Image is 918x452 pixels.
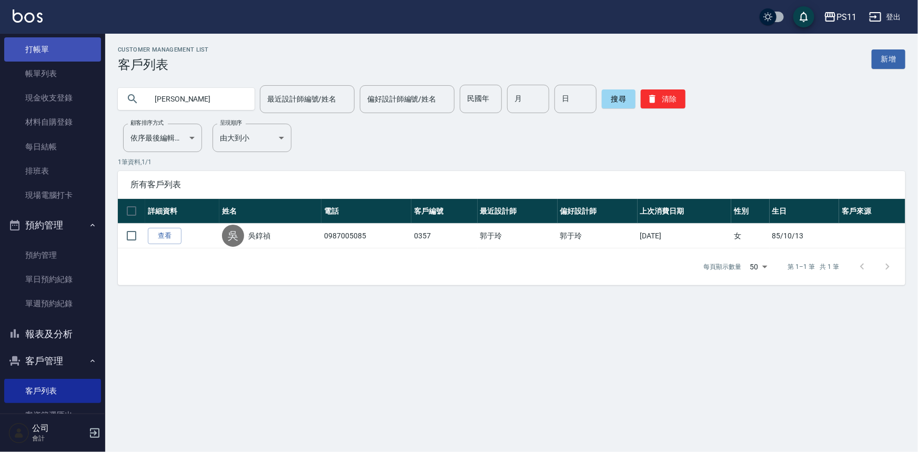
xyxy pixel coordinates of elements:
[4,403,101,427] a: 客資篩選匯出
[558,199,638,224] th: 偏好設計師
[731,224,769,248] td: 女
[770,199,840,224] th: 生日
[4,292,101,316] a: 單週預約紀錄
[148,228,181,244] a: 查看
[219,199,321,224] th: 姓名
[558,224,638,248] td: 郭于玲
[411,199,478,224] th: 客戶編號
[4,62,101,86] a: 帳單列表
[4,320,101,348] button: 報表及分析
[793,6,814,27] button: save
[638,224,732,248] td: [DATE]
[32,423,86,434] h5: 公司
[746,253,771,281] div: 50
[118,46,209,53] h2: Customer Management List
[478,224,558,248] td: 郭于玲
[220,119,242,127] label: 呈現順序
[4,243,101,267] a: 預約管理
[788,262,839,272] p: 第 1–1 筆 共 1 筆
[145,199,219,224] th: 詳細資料
[4,110,101,134] a: 材料自購登錄
[130,179,893,190] span: 所有客戶列表
[4,159,101,183] a: 排班表
[836,11,856,24] div: PS11
[4,183,101,207] a: 現場電腦打卡
[8,423,29,444] img: Person
[820,6,861,28] button: PS11
[248,230,270,241] a: 吳錞禎
[4,267,101,292] a: 單日預約紀錄
[321,199,411,224] th: 電話
[731,199,769,224] th: 性別
[118,57,209,72] h3: 客戶列表
[839,199,905,224] th: 客戶來源
[704,262,742,272] p: 每頁顯示數量
[602,89,635,108] button: 搜尋
[4,37,101,62] a: 打帳單
[4,347,101,375] button: 客戶管理
[641,89,685,108] button: 清除
[4,86,101,110] a: 現金收支登錄
[123,124,202,152] div: 依序最後編輯時間
[872,49,905,69] a: 新增
[32,434,86,443] p: 會計
[4,135,101,159] a: 每日結帳
[13,9,43,23] img: Logo
[4,379,101,403] a: 客戶列表
[321,224,411,248] td: 0987005085
[4,212,101,239] button: 預約管理
[147,85,246,113] input: 搜尋關鍵字
[865,7,905,27] button: 登出
[130,119,164,127] label: 顧客排序方式
[770,224,840,248] td: 85/10/13
[638,199,732,224] th: 上次消費日期
[118,157,905,167] p: 1 筆資料, 1 / 1
[478,199,558,224] th: 最近設計師
[411,224,478,248] td: 0357
[213,124,291,152] div: 由大到小
[222,225,244,247] div: 吳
